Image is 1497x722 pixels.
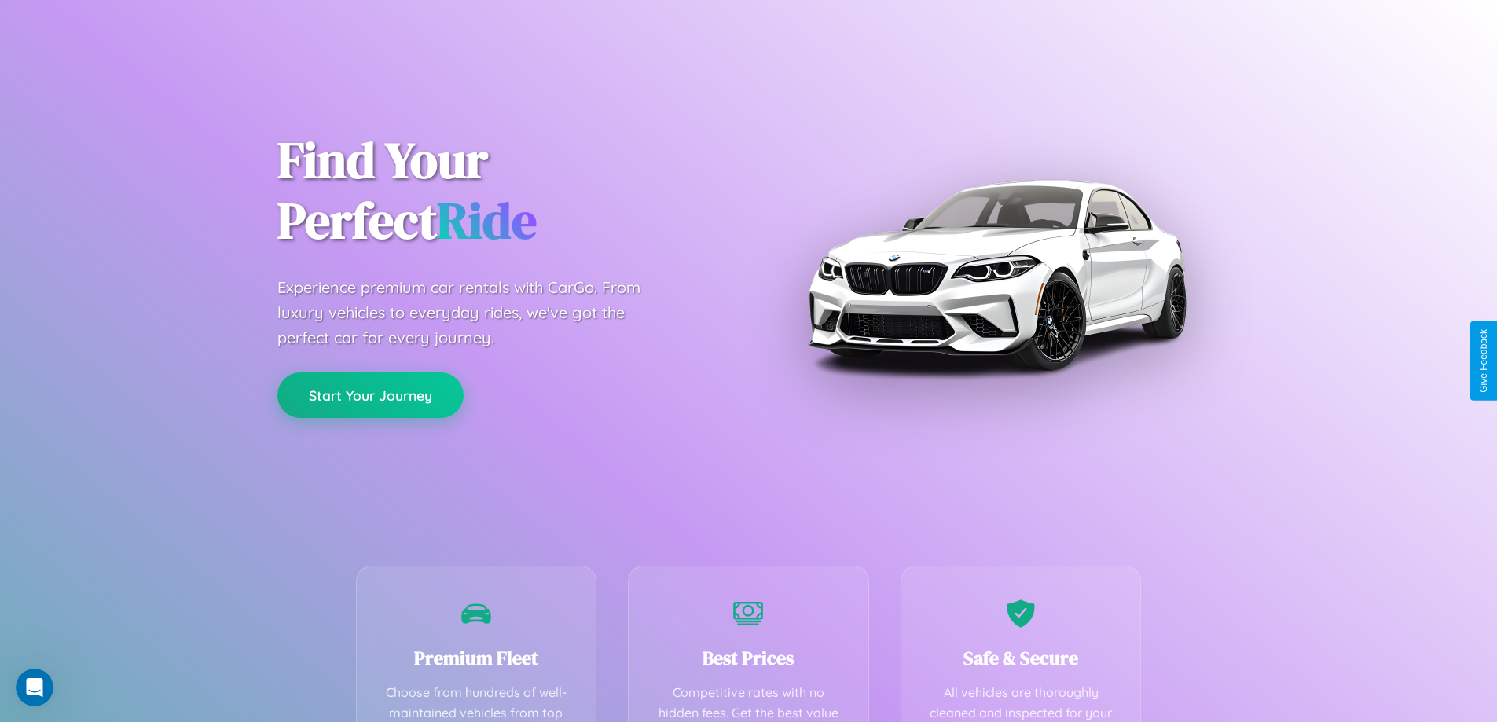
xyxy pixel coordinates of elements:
h3: Premium Fleet [380,645,573,671]
img: Premium BMW car rental vehicle [800,79,1193,471]
h3: Best Prices [652,645,845,671]
span: Ride [437,186,537,255]
button: Start Your Journey [277,372,464,418]
h3: Safe & Secure [925,645,1117,671]
div: Give Feedback [1478,329,1489,393]
p: Experience premium car rentals with CarGo. From luxury vehicles to everyday rides, we've got the ... [277,275,670,350]
h1: Find Your Perfect [277,130,725,251]
iframe: Intercom live chat [16,669,53,706]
